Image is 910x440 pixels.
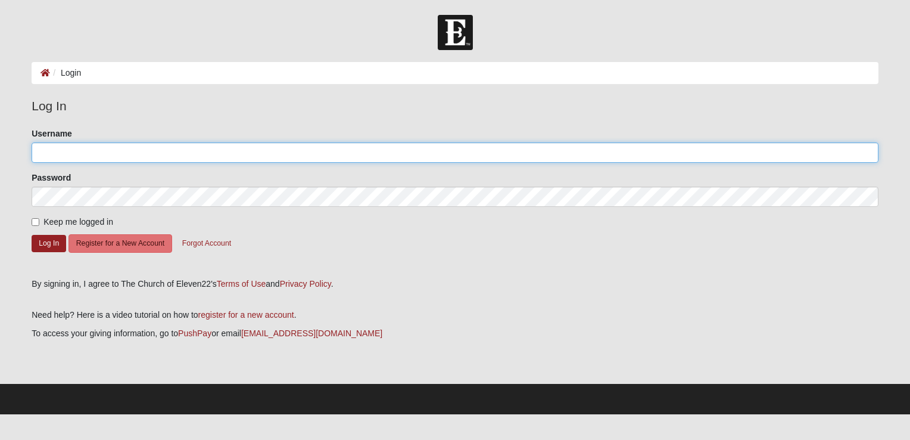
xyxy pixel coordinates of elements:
[280,279,331,289] a: Privacy Policy
[178,329,211,338] a: PushPay
[198,310,294,320] a: register for a new account
[241,329,382,338] a: [EMAIL_ADDRESS][DOMAIN_NAME]
[32,327,878,340] p: To access your giving information, go to or email
[32,309,878,321] p: Need help? Here is a video tutorial on how to .
[174,234,239,253] button: Forgot Account
[32,218,39,226] input: Keep me logged in
[32,97,878,116] legend: Log In
[32,172,71,184] label: Password
[50,67,81,79] li: Login
[68,234,172,253] button: Register for a New Account
[43,217,113,227] span: Keep me logged in
[32,128,72,140] label: Username
[217,279,266,289] a: Terms of Use
[32,235,66,252] button: Log In
[438,15,473,50] img: Church of Eleven22 Logo
[32,278,878,290] div: By signing in, I agree to The Church of Eleven22's and .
